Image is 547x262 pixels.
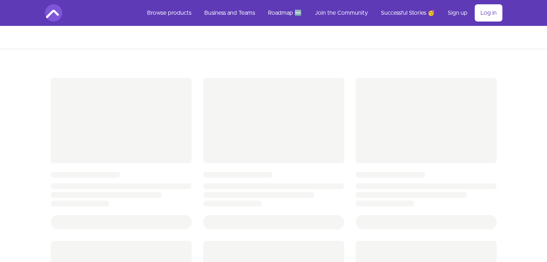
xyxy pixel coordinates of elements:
[199,4,261,22] a: Business and Teams
[45,4,62,22] img: Amigoscode logo
[375,4,441,22] a: Successful Stories 🥳
[309,4,374,22] a: Join the Community
[262,4,307,22] a: Roadmap 🆕
[141,4,197,22] a: Browse products
[475,4,502,22] a: Log in
[442,4,473,22] a: Sign up
[141,4,502,22] nav: Main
